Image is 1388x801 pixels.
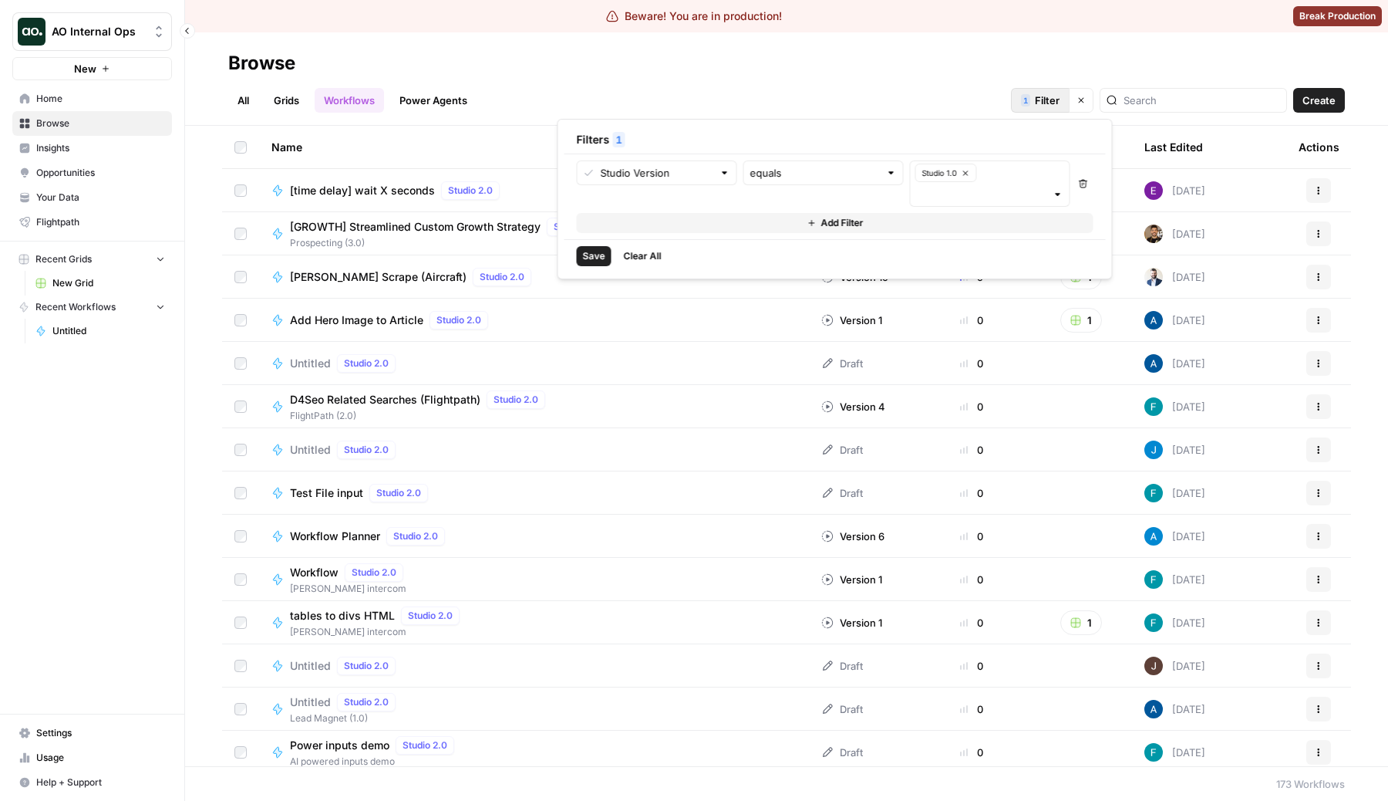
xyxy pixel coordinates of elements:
span: Lead Magnet (1.0) [290,711,402,725]
a: Untitled [29,319,172,343]
button: Recent Grids [12,248,172,271]
span: Flightpath [36,215,165,229]
div: Version 4 [821,399,885,414]
span: Untitled [290,356,331,371]
div: Version 1 [821,615,882,630]
a: Insights [12,136,172,161]
button: Save [577,246,611,266]
span: New [74,61,96,76]
span: Settings [36,726,165,740]
img: 9jx7mcr4ixhpj047cl9iju68ah1c [1144,268,1163,286]
div: 173 Workflows [1276,776,1345,792]
div: Draft [821,485,863,501]
input: Search [1124,93,1280,108]
a: New Grid [29,271,172,296]
div: 0 [926,313,1017,328]
a: Power Agents [390,88,477,113]
div: [DATE] [1144,181,1205,200]
span: Help + Support [36,776,165,789]
div: Version 1 [821,572,882,587]
img: 3qwd99qm5jrkms79koxglshcff0m [1144,397,1163,416]
img: he81ibor8lsei4p3qvg4ugbvimgp [1144,311,1163,330]
span: Workflow Planner [290,529,380,544]
a: tables to divs HTMLStudio 2.0[PERSON_NAME] intercom [271,607,797,639]
div: [DATE] [1144,225,1205,243]
img: 3qwd99qm5jrkms79koxglshcff0m [1144,484,1163,502]
span: Untitled [290,658,331,674]
span: Untitled [290,695,331,710]
span: Studio 2.0 [393,529,438,543]
span: Studio 2.0 [403,738,447,752]
img: he81ibor8lsei4p3qvg4ugbvimgp [1144,354,1163,373]
span: [PERSON_NAME] intercom [290,625,466,639]
span: FlightPath (2.0) [290,409,551,423]
a: D4Seo Related Searches (Flightpath)Studio 2.0FlightPath (2.0) [271,390,797,423]
img: z620ml7ie90s7uun3xptce9f0frp [1144,441,1163,459]
div: [DATE] [1144,700,1205,718]
img: tb834r7wcu795hwbtepf06oxpmnl [1144,181,1163,200]
img: he81ibor8lsei4p3qvg4ugbvimgp [1144,700,1163,718]
a: UntitledStudio 2.0 [271,441,797,459]
div: 0 [926,701,1017,717]
span: 1 [616,132,622,147]
button: New [12,57,172,80]
span: Studio 2.0 [436,313,481,327]
div: Name [271,126,797,168]
img: 3qwd99qm5jrkms79koxglshcff0m [1144,743,1163,762]
span: [time delay] wait X seconds [290,183,435,198]
a: [GROWTH] Streamlined Custom Growth StrategyStudio 2.0Prospecting (3.0) [271,218,797,250]
span: Prospecting (3.0) [290,236,611,250]
div: [DATE] [1144,441,1205,459]
span: New Grid [52,276,165,290]
a: Settings [12,721,172,745]
span: Studio 2.0 [494,393,538,407]
a: Opportunities [12,161,172,185]
div: 0 [926,485,1017,501]
div: 1 [613,132,625,147]
button: Break Production [1293,6,1382,26]
div: Draft [821,745,863,760]
a: Home [12,86,172,111]
a: WorkflowStudio 2.0[PERSON_NAME] intercom [271,563,797,596]
span: Studio 2.0 [448,184,493,198]
span: Save [583,249,605,263]
span: Untitled [52,324,165,338]
span: Filter [1035,93,1060,108]
a: [time delay] wait X secondsStudio 2.0 [271,181,797,200]
span: Home [36,92,165,106]
span: Recent Grids [35,252,92,266]
span: Add Filter [820,216,863,230]
div: [DATE] [1144,657,1205,675]
span: Break Production [1299,9,1376,23]
span: Workflow [290,565,339,580]
img: 3qwd99qm5jrkms79koxglshcff0m [1144,570,1163,589]
input: Studio Version [601,165,713,181]
button: Clear All [618,246,668,266]
div: [DATE] [1144,613,1205,632]
a: Your Data [12,185,172,210]
a: UntitledStudio 2.0 [271,354,797,373]
div: Filters [564,126,1106,154]
div: 1Filter [558,119,1113,279]
button: 1 [1060,610,1102,635]
span: Browse [36,117,165,130]
img: 3qwd99qm5jrkms79koxglshcff0m [1144,613,1163,632]
span: Opportunities [36,166,165,180]
button: 1 [1060,308,1102,333]
span: Recent Workflows [35,300,116,314]
div: [DATE] [1144,311,1205,330]
button: 1Filter [1011,88,1069,113]
span: Studio 2.0 [352,566,396,580]
div: Actions [1299,126,1339,168]
img: AO Internal Ops Logo [18,18,45,46]
img: 36rz0nf6lyfqsoxlb67712aiq2cf [1144,225,1163,243]
a: Power inputs demoStudio 2.0AI powered inputs demo [271,736,797,769]
span: Clear All [624,249,662,263]
a: [PERSON_NAME] Scrape (Aircraft)Studio 2.0 [271,268,797,286]
span: Test File input [290,485,363,501]
span: [PERSON_NAME] Scrape (Aircraft) [290,269,467,285]
span: Studio 2.0 [344,443,389,457]
div: Last Edited [1144,126,1203,168]
span: AO Internal Ops [52,24,145,39]
a: Flightpath [12,210,172,235]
